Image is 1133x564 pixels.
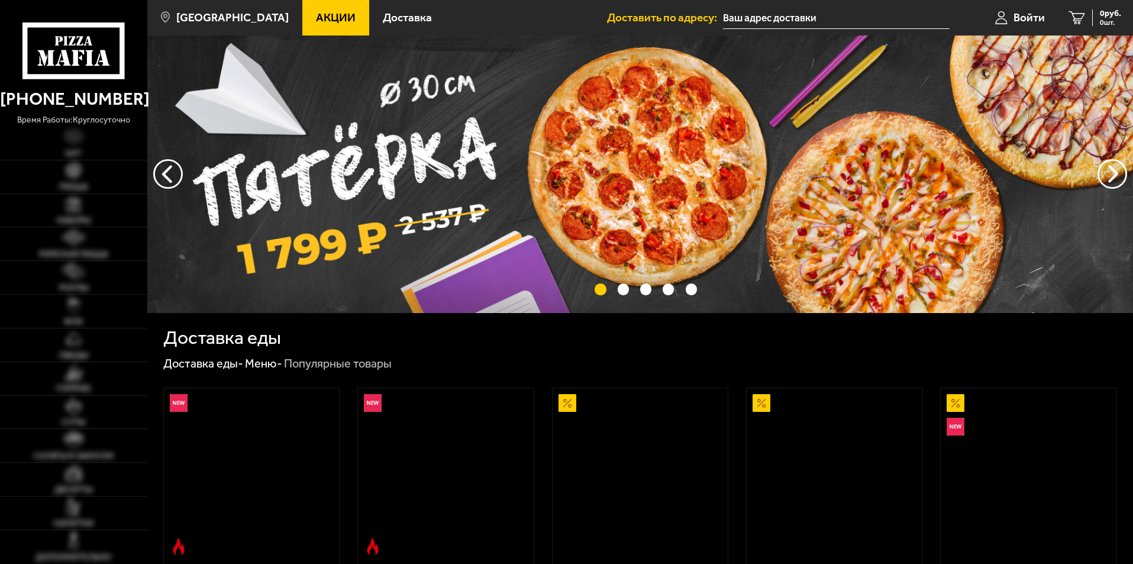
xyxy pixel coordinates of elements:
span: Войти [1013,12,1045,23]
span: Пицца [59,183,88,191]
span: Обеды [59,352,88,360]
span: Акции [316,12,356,23]
img: Острое блюдо [364,538,382,556]
img: Акционный [559,394,576,412]
span: WOK [64,318,83,326]
span: Напитки [54,520,93,528]
a: АкционныйПепперони 25 см (толстое с сыром) [747,388,922,561]
a: Доставка еды- [163,356,243,370]
img: Острое блюдо [170,538,188,556]
span: Хит [65,150,82,158]
img: Новинка [947,418,964,436]
span: Роллы [59,284,88,292]
a: АкционныйНовинкаВсё включено [941,388,1116,561]
span: [GEOGRAPHIC_DATA] [176,12,289,23]
span: Наборы [57,217,91,225]
a: Меню- [245,356,282,370]
button: точки переключения [686,283,697,295]
img: Акционный [753,394,770,412]
img: Акционный [947,394,964,412]
button: предыдущий [1098,159,1127,189]
span: Римская пицца [39,250,108,259]
button: следующий [153,159,183,189]
span: Супы [62,418,85,427]
div: Популярные товары [284,356,392,372]
span: Доставить по адресу: [607,12,723,23]
img: Новинка [364,394,382,412]
h1: Доставка еды [163,328,281,347]
a: НовинкаОстрое блюдоРимская с мясным ассорти [358,388,534,561]
input: Ваш адрес доставки [723,7,950,29]
span: Доставка [383,12,432,23]
button: точки переключения [640,283,651,295]
button: точки переключения [663,283,674,295]
span: Дополнительно [35,553,111,562]
a: АкционныйАль-Шам 25 см (тонкое тесто) [553,388,728,561]
span: 0 шт. [1100,19,1121,26]
span: 0 руб. [1100,9,1121,18]
span: Десерты [54,486,92,494]
a: НовинкаОстрое блюдоРимская с креветками [164,388,340,561]
img: Новинка [170,394,188,412]
button: точки переключения [595,283,606,295]
span: Горячее [56,385,91,393]
span: Салаты и закуски [34,452,114,460]
button: точки переключения [618,283,629,295]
